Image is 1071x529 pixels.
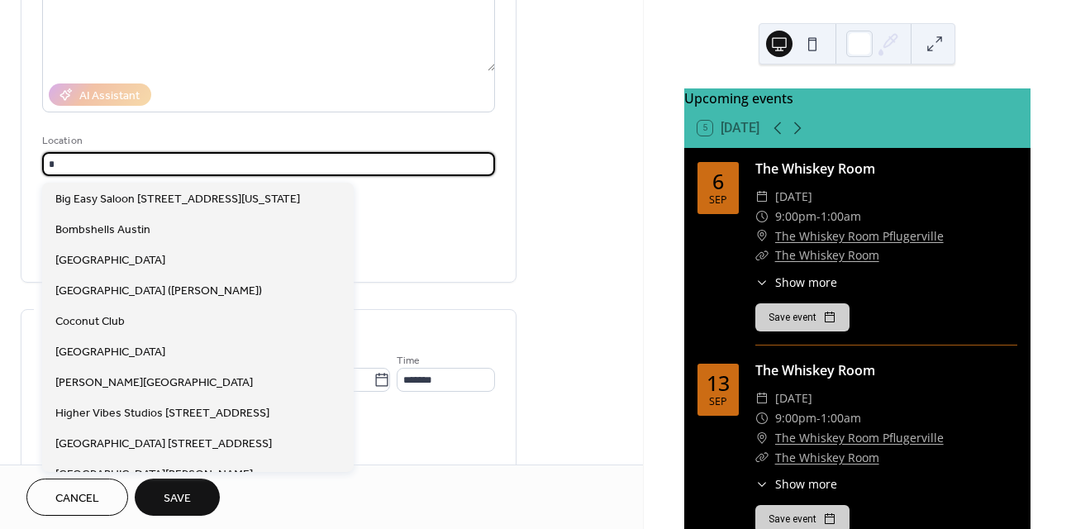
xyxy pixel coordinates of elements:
div: ​ [755,187,769,207]
span: [GEOGRAPHIC_DATA] [55,344,165,361]
div: ​ [755,245,769,265]
span: Cancel [55,490,99,508]
span: [GEOGRAPHIC_DATA] ([PERSON_NAME]) [55,283,262,300]
span: [PERSON_NAME][GEOGRAPHIC_DATA] [55,374,253,392]
span: Coconut Club [55,313,125,331]
button: ​Show more [755,475,837,493]
div: ​ [755,226,769,246]
a: The Whiskey Room Pflugerville [775,226,944,246]
span: Big Easy Saloon [STREET_ADDRESS][US_STATE] [55,191,300,208]
div: ​ [755,475,769,493]
span: Show more [775,475,837,493]
div: ​ [755,408,769,428]
div: Upcoming events [684,88,1031,108]
div: Sep [709,397,727,407]
div: 6 [712,171,724,192]
button: Cancel [26,479,128,516]
span: 1:00am [821,408,861,428]
button: Save [135,479,220,516]
span: 1:00am [821,207,861,226]
span: Bombshells Austin [55,222,150,239]
div: 13 [707,373,730,393]
a: The Whiskey Room [775,450,879,465]
button: ​Show more [755,274,837,291]
span: 9:00pm [775,207,816,226]
div: Sep [709,195,727,206]
button: Save event [755,303,850,331]
a: The Whiskey Room [755,361,875,379]
span: 9:00pm [775,408,816,428]
span: [GEOGRAPHIC_DATA] [55,252,165,269]
span: [GEOGRAPHIC_DATA][PERSON_NAME] [55,466,253,484]
span: - [816,207,821,226]
span: [DATE] [775,187,812,207]
a: The Whiskey Room Pflugerville [775,428,944,448]
div: ​ [755,448,769,468]
span: Show more [775,274,837,291]
span: Time [397,352,420,369]
span: Higher Vibes Studios [STREET_ADDRESS] [55,405,269,422]
div: Location [42,132,492,150]
a: The Whiskey Room [755,160,875,178]
span: [DATE] [775,388,812,408]
span: [GEOGRAPHIC_DATA] [STREET_ADDRESS] [55,436,272,453]
span: - [816,408,821,428]
div: ​ [755,388,769,408]
a: The Whiskey Room [775,247,879,263]
div: ​ [755,274,769,291]
div: ​ [755,428,769,448]
div: ​ [755,207,769,226]
span: Save [164,490,191,508]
